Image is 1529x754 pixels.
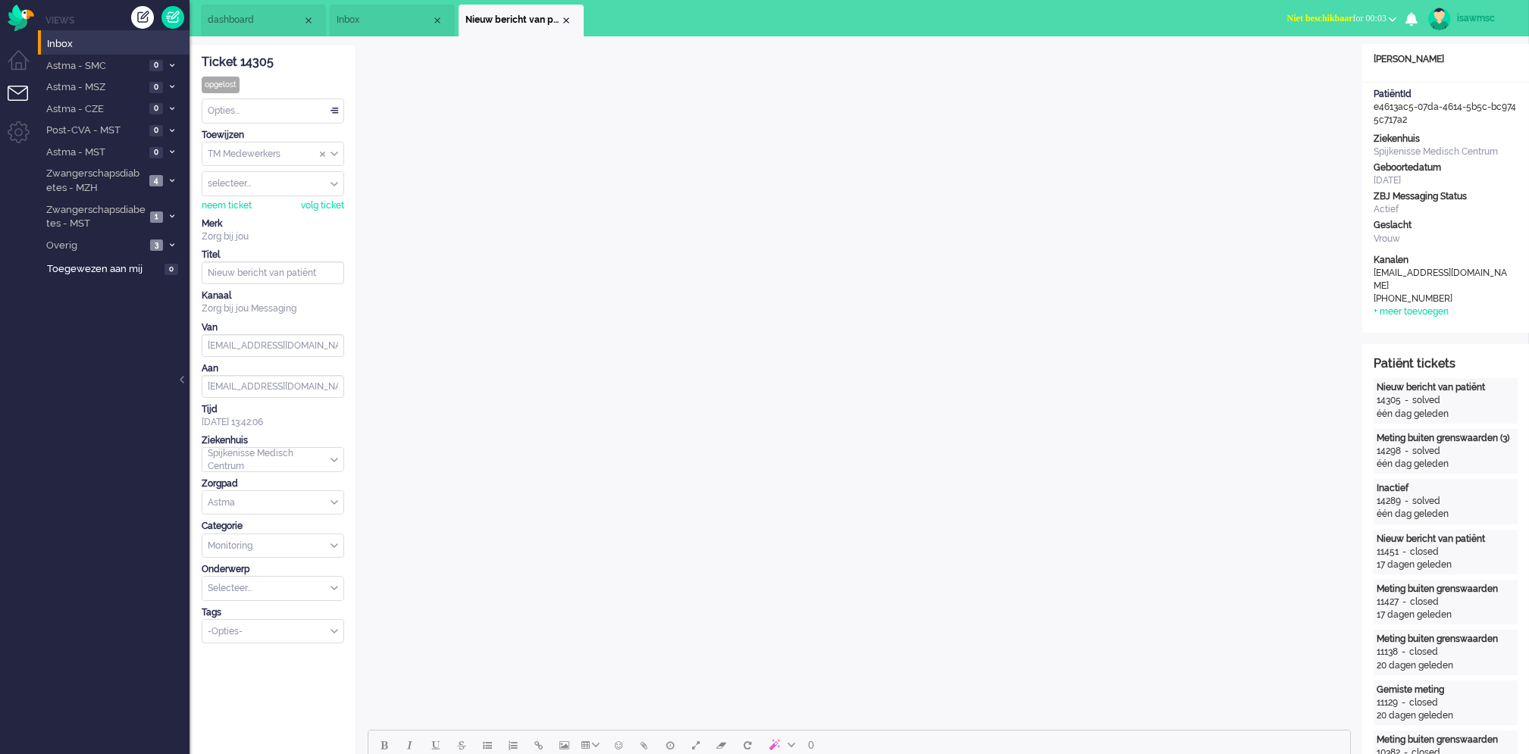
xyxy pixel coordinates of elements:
[1377,508,1515,521] div: één dag geleden
[8,86,42,120] li: Tickets menu
[202,230,344,243] div: Zorg bij jou
[6,6,976,33] body: Rich Text Area. Press ALT-0 for help.
[1398,696,1409,709] div: -
[1377,583,1515,596] div: Meting buiten grenswaarden
[431,14,443,27] div: Close tab
[301,199,344,212] div: volg ticket
[1401,495,1412,508] div: -
[1401,394,1412,407] div: -
[202,321,344,334] div: Van
[1278,3,1405,36] li: Niet beschikbaarfor 00:03
[44,145,145,160] span: Astma - MST
[202,563,344,576] div: Onderwerp
[44,80,145,95] span: Astma - MSZ
[1374,161,1518,174] div: Geboortedatum
[202,362,344,375] div: Aan
[1362,88,1529,127] div: e4613ac5-07da-4614-5b5c-bc9745c717a2
[1377,482,1515,495] div: Inactief
[1399,546,1410,558] div: -
[1377,546,1399,558] div: 11451
[8,8,34,20] a: Omnidesk
[202,520,344,533] div: Categorie
[1409,696,1438,709] div: closed
[1410,546,1439,558] div: closed
[1377,734,1515,746] div: Meting buiten grenswaarden
[1377,495,1401,508] div: 14289
[1377,381,1515,394] div: Nieuw bericht van patiënt
[1377,445,1401,458] div: 14298
[1377,709,1515,722] div: 20 dagen geleden
[1409,646,1438,659] div: closed
[1287,13,1353,23] span: Niet beschikbaar
[202,171,344,196] div: Assign User
[1377,609,1515,621] div: 17 dagen geleden
[149,82,163,93] span: 0
[1374,88,1518,101] div: PatiëntId
[1377,533,1515,546] div: Nieuw bericht van patiënt
[44,102,145,117] span: Astma - CZE
[1399,596,1410,609] div: -
[1374,293,1510,305] div: [PHONE_NUMBER]
[44,35,190,52] a: Inbox
[202,249,344,261] div: Titel
[208,14,302,27] span: dashboard
[1374,233,1518,246] div: Vrouw
[202,434,344,447] div: Ziekenhuis
[202,199,252,212] div: neem ticket
[1377,596,1399,609] div: 11427
[1412,495,1440,508] div: solved
[465,14,560,27] span: Nieuw bericht van patiënt
[1374,133,1518,145] div: Ziekenhuis
[1377,633,1515,646] div: Meting buiten grenswaarden
[202,77,240,93] div: opgelost
[8,121,42,155] li: Admin menu
[1412,445,1440,458] div: solved
[202,477,344,490] div: Zorgpad
[149,125,163,136] span: 0
[131,6,154,29] div: Creëer ticket
[1374,355,1518,373] div: Patiënt tickets
[202,619,344,644] div: Select Tags
[150,211,163,223] span: 1
[47,262,160,277] span: Toegewezen aan mij
[8,5,34,31] img: flow_omnibird.svg
[1377,684,1515,696] div: Gemiste meting
[149,103,163,114] span: 0
[1374,267,1510,293] div: [EMAIL_ADDRESS][DOMAIN_NAME]
[1457,11,1514,26] div: isawmsc
[44,203,146,231] span: Zwangerschapsdiabetes - MST
[149,60,163,71] span: 0
[1377,558,1515,571] div: 17 dagen geleden
[1377,408,1515,421] div: één dag geleden
[1398,646,1409,659] div: -
[161,6,184,29] a: Quick Ticket
[1287,13,1386,23] span: for 00:03
[47,37,190,52] span: Inbox
[1377,394,1401,407] div: 14305
[337,14,431,27] span: Inbox
[44,124,145,138] span: Post-CVA - MST
[1374,203,1518,216] div: Actief
[1374,174,1518,187] div: [DATE]
[808,739,814,751] span: 0
[459,5,584,36] li: 14305
[202,217,344,230] div: Merk
[1410,596,1439,609] div: closed
[202,142,344,167] div: Assign Group
[302,14,315,27] div: Close tab
[44,59,145,74] span: Astma - SMC
[45,14,190,27] li: Views
[1374,254,1518,267] div: Kanalen
[1374,190,1518,203] div: ZBJ Messaging Status
[149,175,163,186] span: 4
[1362,53,1529,66] div: [PERSON_NAME]
[1377,646,1398,659] div: 11138
[1425,8,1514,30] a: isawmsc
[149,147,163,158] span: 0
[202,54,344,71] div: Ticket 14305
[202,302,344,315] div: Zorg bij jou Messaging
[560,14,572,27] div: Close tab
[1278,8,1405,30] button: Niet beschikbaarfor 00:03
[44,239,146,253] span: Overig
[44,260,190,277] a: Toegewezen aan mij 0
